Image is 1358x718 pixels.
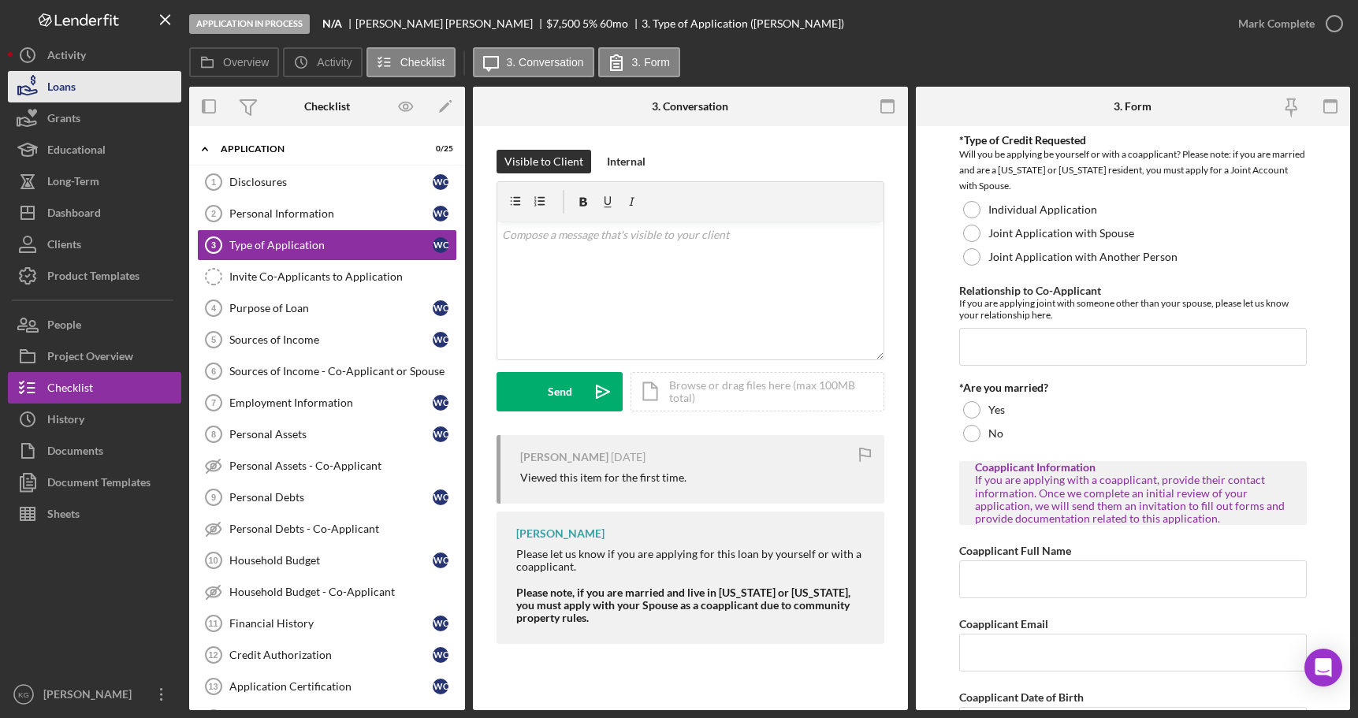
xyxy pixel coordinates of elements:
[433,300,448,316] div: W C
[1222,8,1350,39] button: Mark Complete
[8,309,181,340] button: People
[47,102,80,138] div: Grants
[229,554,433,567] div: Household Budget
[197,166,457,198] a: 1DisclosuresWC
[197,671,457,702] a: 13Application CertificationWC
[229,239,433,251] div: Type of Application
[8,340,181,372] button: Project Overview
[507,56,584,69] label: 3. Conversation
[197,387,457,419] a: 7Employment InformationWC
[520,451,608,463] div: [PERSON_NAME]
[959,297,1307,321] div: If you are applying joint with someone other than your spouse, please let us know your relationsh...
[197,229,457,261] a: 3Type of ApplicationWC
[197,608,457,639] a: 11Financial HistoryWC
[208,650,218,660] tspan: 12
[959,147,1307,194] div: Will you be applying be yourself or with a coapplicant? Please note: if you are married and are a...
[47,166,99,201] div: Long-Term
[39,679,142,714] div: [PERSON_NAME]
[599,150,653,173] button: Internal
[197,450,457,482] a: Personal Assets - Co-Applicant
[988,251,1178,263] label: Joint Application with Another Person
[197,639,457,671] a: 12Credit AuthorizationWC
[504,150,583,173] div: Visible to Client
[433,206,448,221] div: W C
[8,435,181,467] button: Documents
[8,498,181,530] button: Sheets
[47,498,80,534] div: Sheets
[632,56,670,69] label: 3. Form
[520,471,686,484] div: Viewed this item for the first time.
[47,197,101,233] div: Dashboard
[433,174,448,190] div: W C
[197,261,457,292] a: Invite Co-Applicants to Application
[229,649,433,661] div: Credit Authorization
[959,284,1101,297] label: Relationship to Co-Applicant
[8,166,181,197] button: Long-Term
[548,372,572,411] div: Send
[355,17,546,30] div: [PERSON_NAME] [PERSON_NAME]
[47,340,133,376] div: Project Overview
[8,372,181,404] button: Checklist
[322,17,342,30] b: N/A
[425,144,453,154] div: 0 / 25
[47,435,103,471] div: Documents
[197,355,457,387] a: 6Sources of Income - Co-Applicant or Spouse
[229,491,433,504] div: Personal Debts
[8,229,181,260] button: Clients
[959,381,1307,394] div: *Are you married?
[208,682,218,691] tspan: 13
[8,260,181,292] a: Product Templates
[211,240,216,250] tspan: 3
[433,237,448,253] div: W C
[8,134,181,166] button: Educational
[229,333,433,346] div: Sources of Income
[47,404,84,439] div: History
[497,372,623,411] button: Send
[221,144,414,154] div: Application
[211,430,216,439] tspan: 8
[1304,649,1342,686] div: Open Intercom Messenger
[433,647,448,663] div: W C
[197,419,457,450] a: 8Personal AssetsWC
[304,100,350,113] div: Checklist
[197,513,457,545] a: Personal Debts - Co-Applicant
[47,309,81,344] div: People
[8,197,181,229] button: Dashboard
[229,523,456,535] div: Personal Debts - Co-Applicant
[47,260,140,296] div: Product Templates
[223,56,269,69] label: Overview
[988,227,1134,240] label: Joint Application with Spouse
[8,467,181,498] button: Document Templates
[516,586,850,624] strong: Please note, if you are married and live in [US_STATE] or [US_STATE], you must apply with your Sp...
[47,71,76,106] div: Loans
[433,395,448,411] div: W C
[975,461,1291,474] div: Coapplicant Information
[366,47,456,77] button: Checklist
[497,150,591,173] button: Visible to Client
[47,134,106,169] div: Educational
[8,404,181,435] button: History
[8,39,181,71] button: Activity
[8,71,181,102] button: Loans
[229,207,433,220] div: Personal Information
[611,451,646,463] time: 2025-08-31 07:56
[988,203,1097,216] label: Individual Application
[988,427,1003,440] label: No
[197,545,457,576] a: 10Household BudgetWC
[47,467,151,502] div: Document Templates
[229,459,456,472] div: Personal Assets - Co-Applicant
[211,303,217,313] tspan: 4
[197,576,457,608] a: Household Budget - Co-Applicant
[8,679,181,710] button: KG[PERSON_NAME]
[47,229,81,264] div: Clients
[229,270,456,283] div: Invite Co-Applicants to Application
[197,198,457,229] a: 2Personal InformationWC
[189,14,310,34] div: Application In Process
